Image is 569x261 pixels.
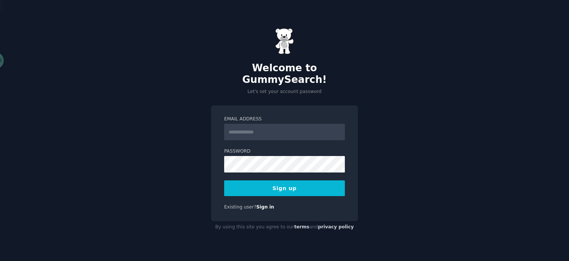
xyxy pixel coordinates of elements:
[318,224,354,229] a: privacy policy
[256,204,274,210] a: Sign in
[275,28,294,54] img: Gummy Bear
[224,148,345,155] label: Password
[211,62,358,86] h2: Welcome to GummySearch!
[224,180,345,196] button: Sign up
[224,204,256,210] span: Existing user?
[224,116,345,123] label: Email Address
[211,221,358,233] div: By using this site you agree to our and
[294,224,309,229] a: terms
[211,88,358,95] p: Let's set your account password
